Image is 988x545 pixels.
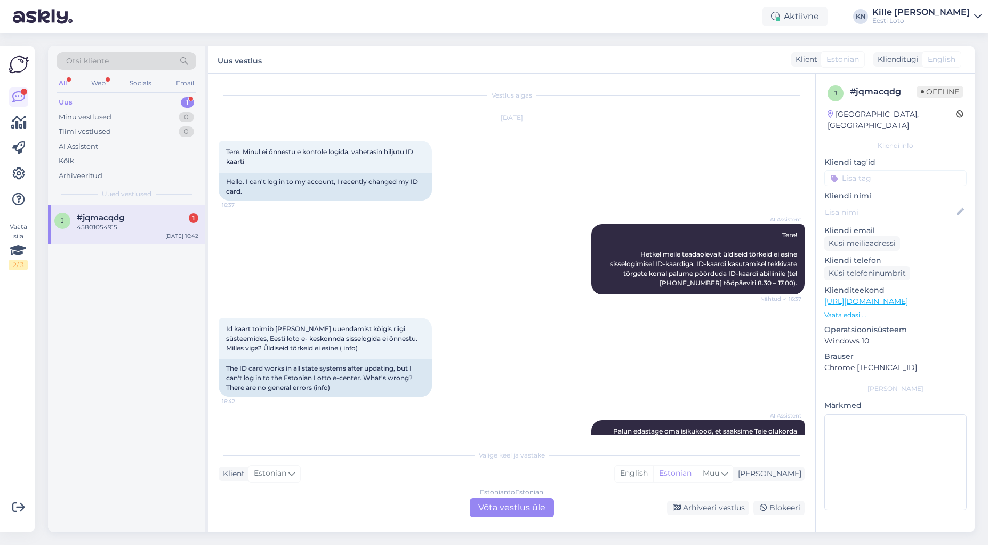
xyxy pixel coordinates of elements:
span: Offline [917,86,963,98]
span: Muu [703,468,719,478]
div: Võta vestlus üle [470,498,554,517]
span: Tere. Minul ei õnnestu e kontole logida, vahetasin hiljutu ID kaarti [226,148,415,165]
span: Nähtud ✓ 16:37 [760,295,801,303]
div: [PERSON_NAME] [734,468,801,479]
span: Palun edastage oma isikukood, et saaksime Teie olukorda täpsemalt kontrollida ja kolleegile edast... [613,427,799,445]
div: Klienditugi [873,54,919,65]
div: Klient [219,468,245,479]
p: Chrome [TECHNICAL_ID] [824,362,967,373]
div: Kille [PERSON_NAME] [872,8,970,17]
p: Kliendi email [824,225,967,236]
span: Estonian [826,54,859,65]
span: #jqmacqdg [77,213,124,222]
span: 16:42 [222,397,262,405]
div: Estonian to Estonian [480,487,543,497]
p: Kliendi telefon [824,255,967,266]
span: j [61,217,64,225]
div: Estonian [653,466,697,482]
a: Kille [PERSON_NAME]Eesti Loto [872,8,982,25]
span: Estonian [254,468,286,479]
div: Web [89,76,108,90]
div: Kliendi info [824,141,967,150]
div: Vaata siia [9,222,28,270]
span: Otsi kliente [66,55,109,67]
div: Küsi telefoninumbrit [824,266,910,280]
div: Hello. I can't log in to my account, I recently changed my ID card. [219,173,432,201]
label: Uus vestlus [218,52,262,67]
p: Kliendi nimi [824,190,967,202]
p: Kliendi tag'id [824,157,967,168]
div: Klient [791,54,817,65]
div: 1 [181,97,194,108]
div: 0 [179,112,194,123]
span: AI Assistent [761,412,801,420]
div: Arhiveeritud [59,171,102,181]
div: [DATE] 16:42 [165,232,198,240]
input: Lisa tag [824,170,967,186]
div: Socials [127,76,154,90]
div: 2 / 3 [9,260,28,270]
div: The ID card works in all state systems after updating, but I can't log in to the Estonian Lotto e... [219,359,432,397]
div: 0 [179,126,194,137]
p: Märkmed [824,400,967,411]
p: Windows 10 [824,335,967,347]
span: Id kaart toimib [PERSON_NAME] uuendamist kõigis riigi süsteemides, Eesti loto e- keskonnda sissel... [226,325,419,352]
div: 45801054915 [77,222,198,232]
div: AI Assistent [59,141,98,152]
p: Vaata edasi ... [824,310,967,320]
span: j [834,89,837,97]
input: Lisa nimi [825,206,954,218]
img: Askly Logo [9,54,29,75]
p: Brauser [824,351,967,362]
span: Uued vestlused [102,189,151,199]
div: Eesti Loto [872,17,970,25]
div: Aktiivne [762,7,828,26]
div: Valige keel ja vastake [219,451,805,460]
div: Kõik [59,156,74,166]
div: All [57,76,69,90]
span: AI Assistent [761,215,801,223]
div: English [615,466,653,482]
span: English [928,54,955,65]
div: Tiimi vestlused [59,126,111,137]
p: Operatsioonisüsteem [824,324,967,335]
span: 16:37 [222,201,262,209]
div: Email [174,76,196,90]
div: 1 [189,213,198,223]
p: Klienditeekond [824,285,967,296]
div: [PERSON_NAME] [824,384,967,394]
div: [GEOGRAPHIC_DATA], [GEOGRAPHIC_DATA] [828,109,956,131]
div: KN [853,9,868,24]
a: [URL][DOMAIN_NAME] [824,296,908,306]
div: Küsi meiliaadressi [824,236,900,251]
div: Blokeeri [753,501,805,515]
div: # jqmacqdg [850,85,917,98]
div: Vestlus algas [219,91,805,100]
div: Arhiveeri vestlus [667,501,749,515]
div: Minu vestlused [59,112,111,123]
div: Uus [59,97,73,108]
div: [DATE] [219,113,805,123]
